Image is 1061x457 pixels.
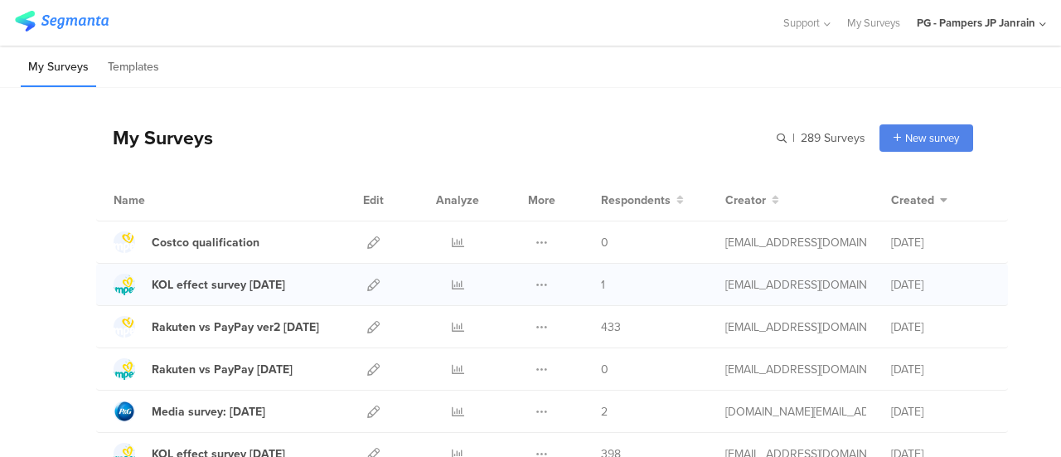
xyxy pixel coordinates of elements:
[917,15,1035,31] div: PG - Pampers JP Janrain
[601,403,608,421] span: 2
[15,11,109,32] img: segmanta logo
[891,234,991,251] div: [DATE]
[601,361,608,378] span: 0
[114,192,213,209] div: Name
[783,15,820,31] span: Support
[725,276,866,294] div: oki.y.2@pg.com
[790,129,797,147] span: |
[114,231,259,253] a: Costco qualification
[891,276,991,294] div: [DATE]
[433,179,482,221] div: Analyze
[601,192,684,209] button: Respondents
[114,358,293,380] a: Rakuten vs PayPay [DATE]
[601,192,671,209] span: Respondents
[96,124,213,152] div: My Surveys
[152,318,319,336] div: Rakuten vs PayPay ver2 Aug25
[601,318,621,336] span: 433
[891,403,991,421] div: [DATE]
[152,403,265,421] div: Media survey: Sep'25
[905,130,959,146] span: New survey
[725,361,866,378] div: saito.s.2@pg.com
[601,276,605,294] span: 1
[21,48,96,87] li: My Surveys
[801,129,865,147] span: 289 Surveys
[891,192,934,209] span: Created
[891,192,947,209] button: Created
[601,234,608,251] span: 0
[891,361,991,378] div: [DATE]
[725,192,779,209] button: Creator
[152,276,285,294] div: KOL effect survey Sep 25
[152,361,293,378] div: Rakuten vs PayPay Aug25
[152,234,259,251] div: Costco qualification
[114,316,319,338] a: Rakuten vs PayPay ver2 [DATE]
[114,401,265,422] a: Media survey: [DATE]
[725,234,866,251] div: saito.s.2@pg.com
[524,179,560,221] div: More
[891,318,991,336] div: [DATE]
[725,318,866,336] div: saito.s.2@pg.com
[100,48,167,87] li: Templates
[725,192,766,209] span: Creator
[356,179,391,221] div: Edit
[725,403,866,421] div: pang.jp@pg.com
[114,274,285,295] a: KOL effect survey [DATE]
